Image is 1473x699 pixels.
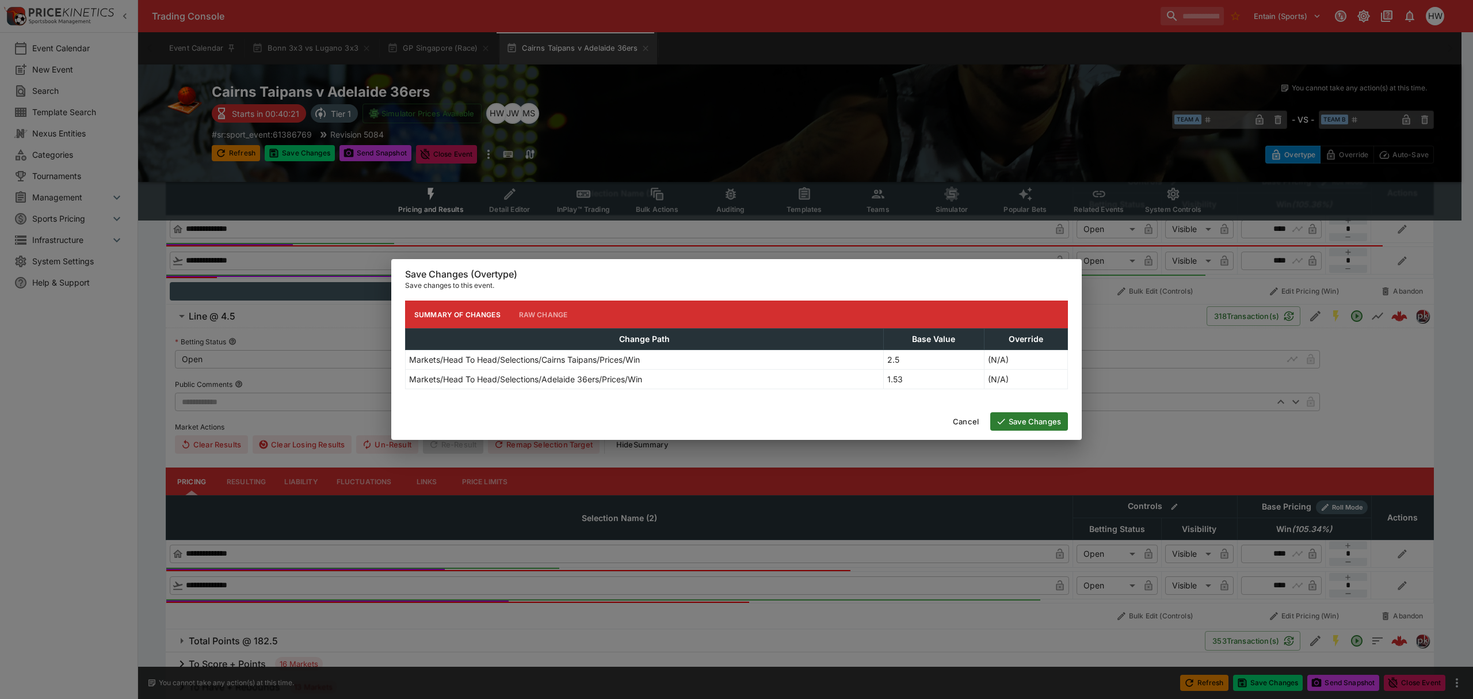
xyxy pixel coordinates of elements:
button: Cancel [946,412,986,431]
th: Base Value [883,329,984,350]
p: Save changes to this event. [405,280,1068,291]
button: Save Changes [990,412,1068,431]
td: 1.53 [883,370,984,389]
td: (N/A) [984,350,1067,370]
th: Override [984,329,1067,350]
p: Markets/Head To Head/Selections/Cairns Taipans/Prices/Win [409,354,640,366]
th: Change Path [406,329,884,350]
p: Markets/Head To Head/Selections/Adelaide 36ers/Prices/Win [409,373,642,385]
td: (N/A) [984,370,1067,389]
button: Summary of Changes [405,301,510,328]
h6: Save Changes (Overtype) [405,268,1068,280]
button: Raw Change [510,301,577,328]
td: 2.5 [883,350,984,370]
